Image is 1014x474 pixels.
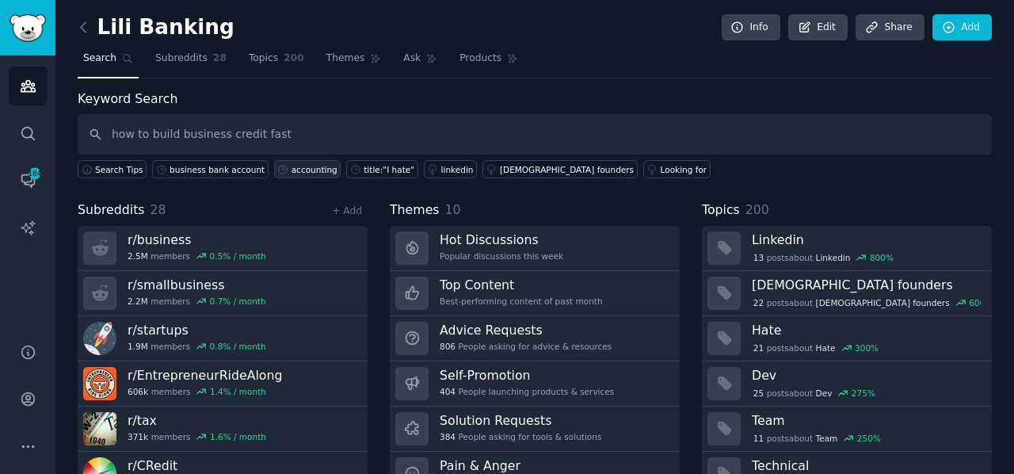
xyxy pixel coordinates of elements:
div: People asking for tools & solutions [440,431,601,442]
img: EntrepreneurRideAlong [83,367,116,400]
div: Looking for [661,164,707,175]
a: + Add [332,205,362,216]
h3: r/ smallbusiness [128,277,266,293]
h3: Linkedin [752,231,981,248]
span: Topics [702,201,740,220]
div: [DEMOGRAPHIC_DATA] founders [500,164,634,175]
a: [DEMOGRAPHIC_DATA] founders [482,160,638,178]
h3: Technical [752,457,981,474]
a: Advice Requests806People asking for advice & resources [390,316,680,361]
span: Dev [816,388,833,399]
span: 1.9M [128,341,148,352]
h3: Hot Discussions [440,231,563,248]
span: Subreddits [78,201,145,220]
a: [DEMOGRAPHIC_DATA] founders22postsabout[DEMOGRAPHIC_DATA] founders600% [702,271,992,316]
span: [DEMOGRAPHIC_DATA] founders [816,297,950,308]
span: Products [459,52,501,66]
div: post s about [752,341,880,355]
span: Hate [816,342,836,354]
span: 806 [440,341,456,352]
img: GummySearch logo [10,14,46,42]
div: People asking for advice & resources [440,341,612,352]
a: Ask [398,46,443,78]
a: Products [454,46,524,78]
h3: Top Content [440,277,603,293]
span: Themes [390,201,440,220]
span: 606k [128,386,148,397]
span: 28 [151,202,166,217]
span: 184 [28,168,42,179]
div: members [128,296,266,307]
span: 384 [440,431,456,442]
span: 13 [753,252,764,263]
span: Linkedin [816,252,851,263]
a: Hate21postsaboutHate300% [702,316,992,361]
span: Team [816,433,838,444]
a: accounting [274,160,341,178]
div: post s about [752,431,882,445]
a: Share [856,14,924,41]
span: 200 [284,52,304,66]
span: Themes [326,52,365,66]
a: r/EntrepreneurRideAlong606kmembers1.4% / month [78,361,368,407]
div: People launching products & services [440,386,614,397]
div: accounting [292,164,337,175]
a: Solution Requests384People asking for tools & solutions [390,407,680,452]
a: Edit [788,14,848,41]
a: r/startups1.9Mmembers0.8% / month [78,316,368,361]
h3: Advice Requests [440,322,612,338]
h2: Lili Banking [78,15,234,40]
a: r/business2.5Mmembers0.5% / month [78,226,368,271]
div: 275 % [852,388,875,399]
a: Themes [321,46,387,78]
span: 28 [213,52,227,66]
h3: r/ EntrepreneurRideAlong [128,367,282,384]
a: 184 [9,161,48,200]
span: 21 [753,342,764,354]
a: r/tax371kmembers1.6% / month [78,407,368,452]
a: r/smallbusiness2.2Mmembers0.7% / month [78,271,368,316]
h3: Team [752,412,981,429]
span: 10 [445,202,461,217]
span: 11 [753,433,764,444]
span: 371k [128,431,148,442]
h3: Pain & Anger [440,457,642,474]
div: 1.4 % / month [210,386,266,397]
span: 22 [753,297,764,308]
span: Search [83,52,116,66]
h3: Hate [752,322,981,338]
div: post s about [752,296,981,310]
a: Team11postsaboutTeam250% [702,407,992,452]
label: Keyword Search [78,91,177,106]
span: 25 [753,388,764,399]
a: Subreddits28 [150,46,232,78]
h3: r/ startups [128,322,266,338]
a: Hot DiscussionsPopular discussions this week [390,226,680,271]
div: 0.8 % / month [210,341,266,352]
span: 200 [745,202,769,217]
span: 2.2M [128,296,148,307]
span: 404 [440,386,456,397]
a: Linkedin13postsaboutLinkedin800% [702,226,992,271]
a: title:"I hate" [346,160,417,178]
a: Add [932,14,992,41]
span: Subreddits [155,52,208,66]
div: members [128,431,266,442]
a: Info [722,14,780,41]
span: 2.5M [128,250,148,262]
div: business bank account [170,164,265,175]
div: 300 % [855,342,879,354]
div: 1.6 % / month [210,431,266,442]
input: Keyword search in audience [78,114,992,155]
a: Search [78,46,139,78]
h3: Dev [752,367,981,384]
a: Topics200 [243,46,310,78]
a: Top ContentBest-performing content of past month [390,271,680,316]
a: business bank account [152,160,269,178]
h3: Self-Promotion [440,367,614,384]
a: Looking for [643,160,711,178]
div: post s about [752,250,895,265]
div: title:"I hate" [364,164,414,175]
a: Dev25postsaboutDev275% [702,361,992,407]
a: linkedin [424,160,477,178]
